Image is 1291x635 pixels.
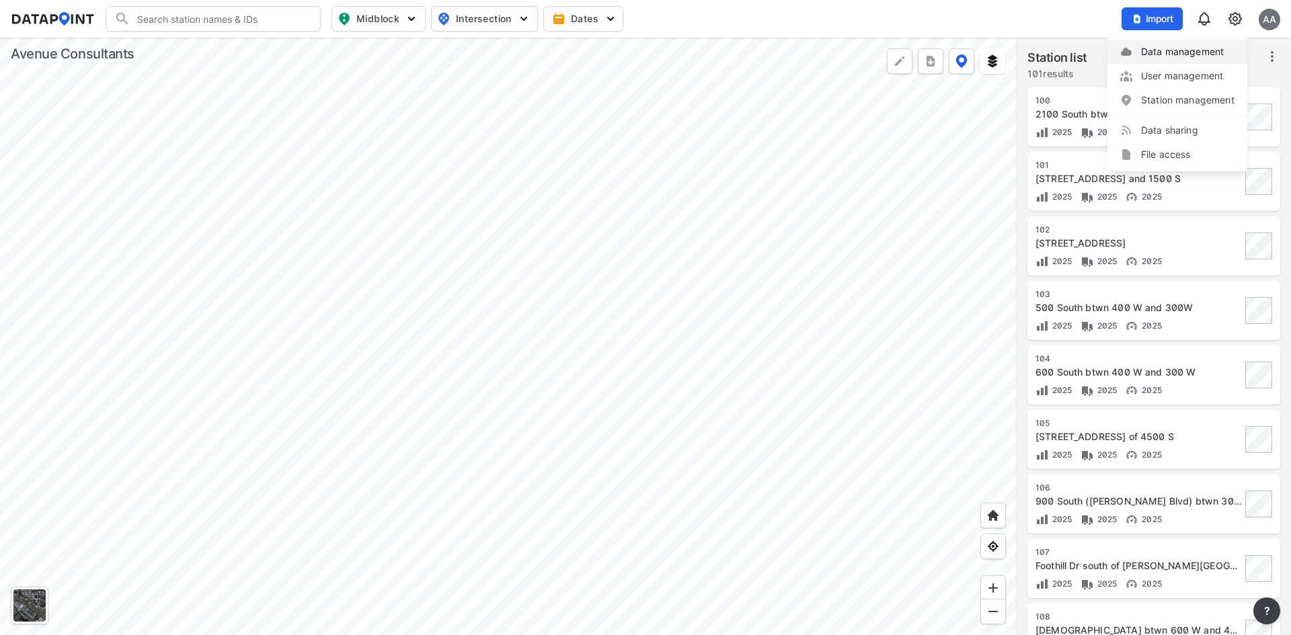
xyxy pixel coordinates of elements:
[1049,192,1072,202] span: 2025
[1035,559,1241,573] div: Foothill Dr south of Stringham Ave
[431,6,538,32] button: Intersection
[1049,321,1072,331] span: 2025
[1035,482,1241,493] div: 106
[1138,450,1162,460] span: 2025
[1027,48,1087,67] label: Station list
[1035,289,1241,300] div: 103
[1049,256,1072,266] span: 2025
[1132,13,1142,24] img: file_add.62c1e8a2.svg
[1138,256,1162,266] span: 2025
[338,11,417,27] span: Midblock
[1081,577,1094,591] img: Vehicle class
[1253,597,1280,624] button: more
[1125,255,1138,268] img: Vehicle speed
[1035,190,1049,204] img: Volume count
[1094,579,1118,589] span: 2025
[1035,366,1241,379] div: 600 South btwn 400 W and 300 W
[1035,95,1241,106] div: 100
[980,575,1006,601] div: Zoom in
[1138,579,1162,589] span: 2025
[1094,192,1118,202] span: 2025
[11,44,134,63] div: Avenue Consultants
[1125,384,1138,397] img: Vehicle speed
[1049,450,1072,460] span: 2025
[1120,93,1133,107] img: station-management.abf98800.svg
[1035,418,1241,429] div: 105
[986,605,1000,618] img: MAAAAAElFTkSuQmCC
[980,503,1006,528] div: Home
[1130,12,1175,26] span: Import
[1081,319,1094,333] img: Vehicle class
[986,581,1000,595] img: ZvzfEJKXnyWIrJytrsY285QMwk63cM6Drc+sIAAAAASUVORK5CYII=
[1120,148,1235,161] a: File access
[543,6,623,32] button: Dates
[1120,148,1133,161] img: file-sharing.48813489.svg
[1035,577,1049,591] img: Volume count
[1094,450,1118,460] span: 2025
[1120,45,1235,58] a: Data management
[1049,514,1072,524] span: 2025
[1094,127,1118,137] span: 2025
[1125,577,1138,591] img: Vehicle speed
[1035,448,1049,462] img: Volume count
[11,12,95,26] img: dataPointLogo.9353c09d.svg
[1081,190,1094,204] img: Vehicle class
[1035,301,1241,314] div: 500 South btwn 400 W and 300W
[986,509,1000,522] img: +XpAUvaXAN7GudzAAAAAElFTkSuQmCC
[955,54,968,68] img: data-point-layers.37681fc9.svg
[552,12,565,26] img: calendar-gold.39a51dde.svg
[1196,11,1212,27] img: 8A77J+mXikMhHQAAAAASUVORK5CYII=
[336,11,352,27] img: map_pin_mid.602f9df1.svg
[1138,385,1162,395] span: 2025
[130,8,312,30] input: Search
[1049,127,1072,137] span: 2025
[924,54,937,68] img: xqJnZQTG2JQi0x5lvmkeSNbbgIiQD62bqHG8IfrOzanD0FsRdYrij6fAAAAAElFTkSuQmCC
[1035,495,1241,508] div: 900 South (Harvey Milk Blvd) btwn 300 E and 400 E
[1261,603,1272,619] span: ?
[1035,611,1241,622] div: 108
[1049,385,1072,395] span: 2025
[1125,190,1138,204] img: Vehicle speed
[918,48,943,74] button: more
[980,599,1006,624] div: Zoom out
[1035,430,1241,443] div: 700 East south of 4500 S
[1035,319,1049,333] img: Volume count
[1081,126,1094,139] img: Vehicle class
[436,11,452,27] img: map_pin_int.54838e6b.svg
[604,12,617,26] img: 5YPKRKmlfpI5mqlR8AD95paCi+0kK1fRFDJSaMmawlwaeJcJwk9O2fotCW5ve9gAAAAASUVORK5CYII=
[1081,384,1094,397] img: Vehicle class
[1120,124,1235,137] a: Data sharing
[437,11,529,27] span: Intersection
[1035,353,1241,364] div: 104
[1120,45,1133,58] img: data-management.66d02b85.svg
[1035,513,1049,526] img: Volume count
[1035,160,1241,171] div: 101
[986,54,999,68] img: layers.ee07997e.svg
[1081,513,1094,526] img: Vehicle class
[1120,69,1235,83] a: User management
[1122,12,1189,25] a: Import
[1094,321,1118,331] span: 2025
[980,534,1006,559] div: View my location
[1120,69,1133,83] img: user-management.fee44a48.svg
[1138,514,1162,524] span: 2025
[980,48,1005,74] button: External layers
[1049,579,1072,589] span: 2025
[893,54,906,68] img: +Dz8AAAAASUVORK5CYII=
[1259,9,1280,30] div: AA
[1094,385,1118,395] span: 2025
[1035,237,1241,250] div: 3300 South btwn Main St and State St
[1120,93,1235,107] a: Station management
[1035,224,1241,235] div: 102
[1027,67,1087,81] label: 101 results
[1035,384,1049,397] img: Volume count
[1035,547,1241,558] div: 107
[1035,172,1241,185] div: 300 West btwn Whitney Ave and 1500 S
[1125,448,1138,462] img: Vehicle speed
[1035,126,1049,139] img: Volume count
[331,6,426,32] button: Midblock
[1138,321,1162,331] span: 2025
[1081,448,1094,462] img: Vehicle class
[1227,11,1243,27] img: cids17cp3yIFEOpj3V8A9qJSH103uA521RftCD4eeui4ksIb+krbm5XvIjxD52OS6NWLn9gAAAAAElFTkSuQmCC
[986,540,1000,553] img: zeq5HYn9AnE9l6UmnFLPAAAAAElFTkSuQmCC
